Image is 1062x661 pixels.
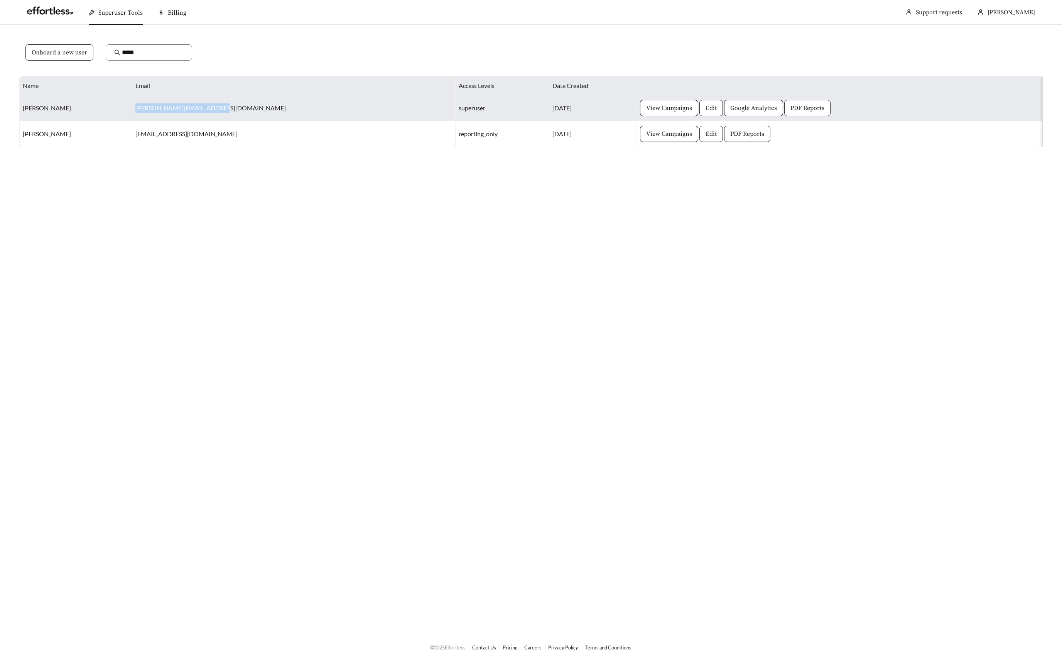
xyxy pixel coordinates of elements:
[20,76,132,95] th: Name
[20,121,132,147] td: [PERSON_NAME]
[20,95,132,121] td: [PERSON_NAME]
[25,44,93,61] button: Onboard a new user
[456,76,549,95] th: Access Levels
[706,129,717,139] span: Edit
[790,103,824,113] span: PDF Reports
[699,126,723,142] button: Edit
[585,644,632,651] a: Terms and Conditions
[706,103,717,113] span: Edit
[503,644,518,651] a: Pricing
[114,49,120,56] span: search
[456,121,549,147] td: reporting_only
[784,100,831,116] button: PDF Reports
[699,100,723,116] button: Edit
[724,100,783,116] button: Google Analytics
[640,126,698,142] button: View Campaigns
[988,8,1035,16] span: [PERSON_NAME]
[646,129,692,139] span: View Campaigns
[699,130,723,137] a: Edit
[640,104,698,111] a: View Campaigns
[32,48,87,57] span: Onboard a new user
[730,103,777,113] span: Google Analytics
[549,95,637,121] td: [DATE]
[640,100,698,116] button: View Campaigns
[525,644,542,651] a: Careers
[132,76,456,95] th: Email
[473,644,496,651] a: Contact Us
[640,130,698,137] a: View Campaigns
[730,129,764,139] span: PDF Reports
[132,95,456,121] td: [PERSON_NAME][EMAIL_ADDRESS][DOMAIN_NAME]
[916,8,962,16] a: Support requests
[98,9,143,17] span: Superuser Tools
[724,104,783,111] a: Google Analytics
[168,9,186,17] span: Billing
[646,103,692,113] span: View Campaigns
[456,95,549,121] td: superuser
[699,104,723,111] a: Edit
[549,121,637,147] td: [DATE]
[431,644,466,651] span: © 2025 Effortless
[549,76,637,95] th: Date Created
[549,644,579,651] a: Privacy Policy
[132,121,456,147] td: [EMAIL_ADDRESS][DOMAIN_NAME]
[724,126,770,142] button: PDF Reports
